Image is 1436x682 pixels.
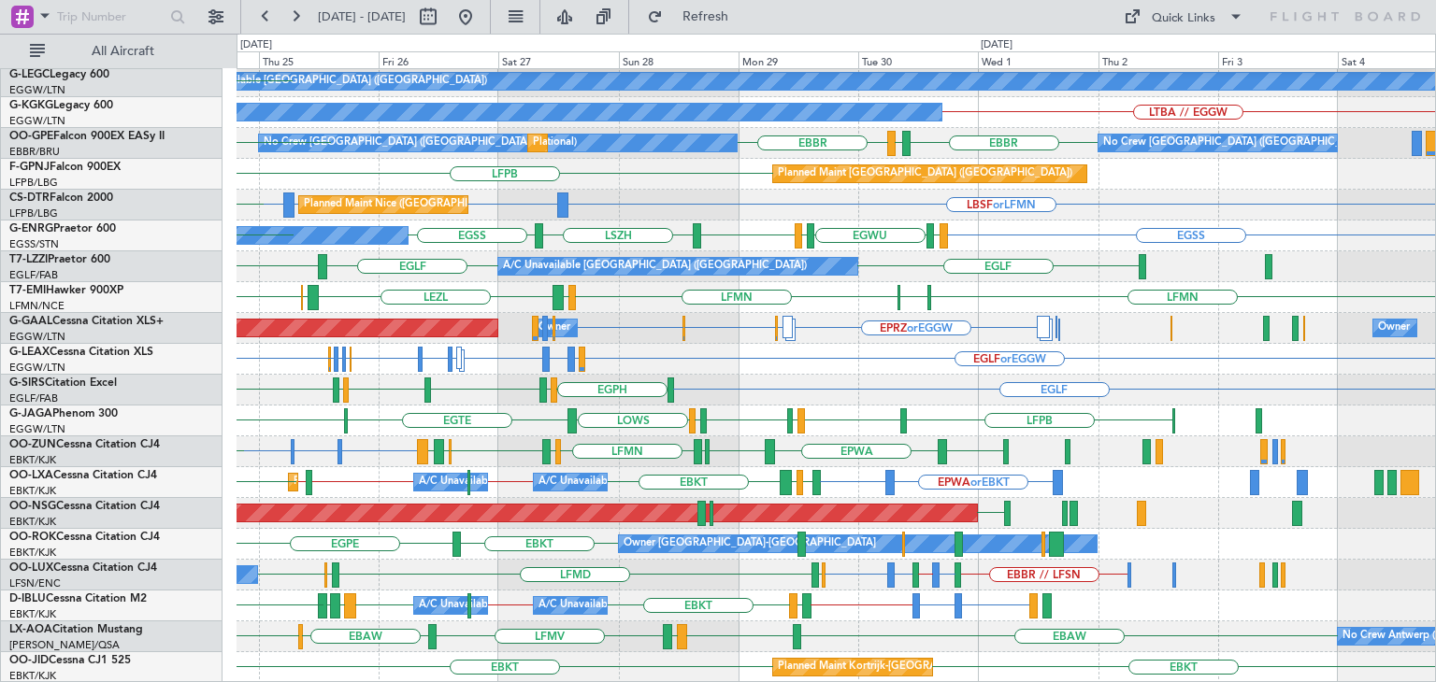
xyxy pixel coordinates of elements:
div: Owner [538,314,570,342]
a: LFPB/LBG [9,206,58,220]
div: Planned Maint [GEOGRAPHIC_DATA] ([GEOGRAPHIC_DATA] National) [533,129,871,157]
a: LFPB/LBG [9,176,58,190]
button: Quick Links [1114,2,1253,32]
a: EGGW/LTN [9,330,65,344]
div: Tue 30 [858,51,978,68]
a: G-LEAXCessna Citation XLS [9,347,153,358]
span: All Aircraft [49,45,197,58]
span: G-ENRG [9,223,53,234]
span: G-LEGC [9,69,50,80]
div: No Crew [GEOGRAPHIC_DATA] ([GEOGRAPHIC_DATA] National) [1103,129,1416,157]
div: [DATE] [981,37,1012,53]
div: A/C Unavailable [GEOGRAPHIC_DATA] ([GEOGRAPHIC_DATA] National) [419,591,767,619]
div: Planned Maint [GEOGRAPHIC_DATA] ([GEOGRAPHIC_DATA]) [778,160,1072,188]
a: EBKT/KJK [9,607,56,621]
a: LX-AOACitation Mustang [9,624,143,635]
button: All Aircraft [21,36,203,66]
div: Owner [1378,314,1410,342]
div: Fri 3 [1218,51,1338,68]
div: Fri 26 [379,51,498,68]
div: Wed 1 [978,51,1098,68]
span: T7-LZZI [9,254,48,265]
span: T7-EMI [9,285,46,296]
a: F-GPNJFalcon 900EX [9,162,121,173]
div: A/C Unavailable [538,468,616,496]
span: OO-ZUN [9,439,56,450]
a: G-KGKGLegacy 600 [9,100,113,111]
a: EGGW/LTN [9,422,65,436]
a: G-SIRSCitation Excel [9,377,117,389]
span: OO-NSG [9,501,56,512]
div: A/C Unavailable [GEOGRAPHIC_DATA] ([GEOGRAPHIC_DATA]) [503,252,807,280]
div: [DATE] [240,37,272,53]
span: OO-LUX [9,562,53,574]
a: G-GAALCessna Citation XLS+ [9,316,164,327]
a: EGLF/FAB [9,391,58,405]
a: G-LEGCLegacy 600 [9,69,109,80]
span: G-SIRS [9,377,45,389]
a: OO-NSGCessna Citation CJ4 [9,501,160,512]
span: [DATE] - [DATE] [318,8,406,25]
span: OO-ROK [9,532,56,543]
a: OO-ROKCessna Citation CJ4 [9,532,160,543]
div: Planned Maint Kortrijk-[GEOGRAPHIC_DATA] [294,468,511,496]
a: EGGW/LTN [9,114,65,128]
a: [PERSON_NAME]/QSA [9,638,120,652]
span: G-LEAX [9,347,50,358]
div: No Crew [GEOGRAPHIC_DATA] ([GEOGRAPHIC_DATA] National) [264,129,577,157]
a: G-ENRGPraetor 600 [9,223,116,234]
button: Refresh [639,2,751,32]
a: EGGW/LTN [9,83,65,97]
div: Sat 27 [498,51,618,68]
div: Thu 25 [259,51,379,68]
div: Mon 29 [739,51,858,68]
a: EBKT/KJK [9,453,56,467]
input: Trip Number [57,3,165,31]
a: OO-LXACessna Citation CJ4 [9,470,157,481]
a: EGGW/LTN [9,361,65,375]
a: EBBR/BRU [9,145,60,159]
span: CS-DTR [9,192,50,204]
span: OO-JID [9,655,49,666]
div: Owner [GEOGRAPHIC_DATA]-[GEOGRAPHIC_DATA] [624,530,876,558]
a: EGLF/FAB [9,268,58,282]
div: Planned Maint Nice ([GEOGRAPHIC_DATA]) [304,191,512,219]
a: LFMN/NCE [9,299,65,313]
div: A/C Unavailable [GEOGRAPHIC_DATA]-[GEOGRAPHIC_DATA] [538,591,837,619]
a: LFSN/ENC [9,576,61,590]
a: OO-JIDCessna CJ1 525 [9,655,131,666]
div: Quick Links [1152,9,1215,28]
div: A/C Unavailable [GEOGRAPHIC_DATA] ([GEOGRAPHIC_DATA] National) [419,468,767,496]
span: G-GAAL [9,316,52,327]
a: EBKT/KJK [9,546,56,560]
a: OO-GPEFalcon 900EX EASy II [9,131,165,142]
a: OO-ZUNCessna Citation CJ4 [9,439,160,450]
a: T7-EMIHawker 900XP [9,285,123,296]
span: OO-GPE [9,131,53,142]
a: D-IBLUCessna Citation M2 [9,593,147,604]
a: EGSS/STN [9,237,59,251]
a: T7-LZZIPraetor 600 [9,254,110,265]
a: CS-DTRFalcon 2000 [9,192,113,204]
div: Thu 2 [1099,51,1218,68]
span: G-KGKG [9,100,53,111]
a: OO-LUXCessna Citation CJ4 [9,562,157,574]
div: Planned Maint Kortrijk-[GEOGRAPHIC_DATA] [778,653,996,681]
span: F-GPNJ [9,162,50,173]
a: G-JAGAPhenom 300 [9,408,118,419]
span: Refresh [667,10,745,23]
a: EBKT/KJK [9,484,56,498]
span: LX-AOA [9,624,52,635]
span: G-JAGA [9,408,52,419]
div: Sun 28 [619,51,739,68]
a: EBKT/KJK [9,515,56,529]
span: D-IBLU [9,593,46,604]
div: A/C Unavailable [GEOGRAPHIC_DATA] ([GEOGRAPHIC_DATA]) [183,67,487,95]
span: OO-LXA [9,470,53,481]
